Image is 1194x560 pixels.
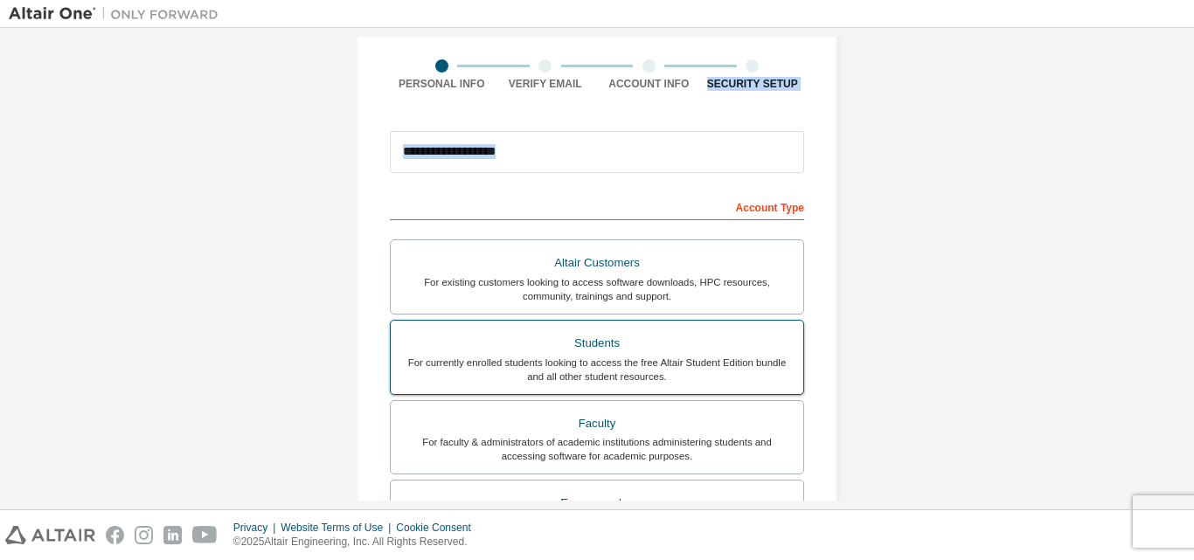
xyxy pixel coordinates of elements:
div: Altair Customers [401,251,793,275]
div: Verify Email [494,77,598,91]
div: Security Setup [701,77,805,91]
div: Account Type [390,192,804,220]
div: Website Terms of Use [281,521,396,535]
div: For existing customers looking to access software downloads, HPC resources, community, trainings ... [401,275,793,303]
img: youtube.svg [192,526,218,544]
div: Students [401,331,793,356]
div: Account Info [597,77,701,91]
div: Faculty [401,411,793,436]
img: altair_logo.svg [5,526,95,544]
img: Altair One [9,5,227,23]
p: © 2025 Altair Engineering, Inc. All Rights Reserved. [233,535,482,550]
div: For currently enrolled students looking to access the free Altair Student Edition bundle and all ... [401,356,793,384]
div: For faculty & administrators of academic institutions administering students and accessing softwa... [401,435,793,463]
div: Cookie Consent [396,521,481,535]
img: facebook.svg [106,526,124,544]
div: Personal Info [390,77,494,91]
img: linkedin.svg [163,526,182,544]
img: instagram.svg [135,526,153,544]
div: Privacy [233,521,281,535]
div: Everyone else [401,491,793,515]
